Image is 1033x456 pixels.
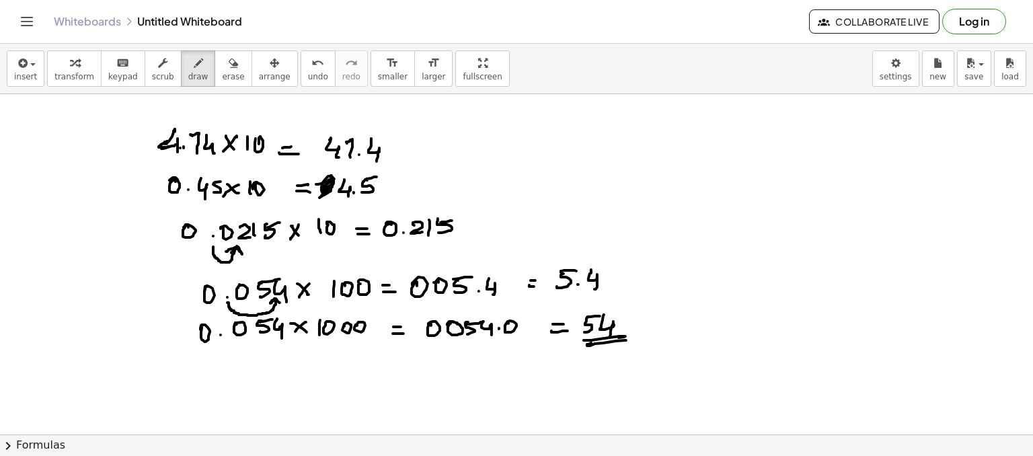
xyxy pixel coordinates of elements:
button: Toggle navigation [16,11,38,32]
span: insert [14,72,37,81]
button: undoundo [301,50,336,87]
span: redo [342,72,360,81]
button: erase [215,50,252,87]
span: larger [422,72,445,81]
i: undo [311,55,324,71]
span: Collaborate Live [820,15,928,28]
span: smaller [378,72,408,81]
span: undo [308,72,328,81]
button: Log in [942,9,1006,34]
span: draw [188,72,208,81]
span: keypad [108,72,138,81]
button: save [957,50,991,87]
i: redo [345,55,358,71]
span: save [964,72,983,81]
button: scrub [145,50,182,87]
button: arrange [252,50,298,87]
button: format_sizesmaller [371,50,415,87]
span: load [1001,72,1019,81]
span: transform [54,72,94,81]
button: draw [181,50,216,87]
button: load [994,50,1026,87]
span: settings [880,72,912,81]
button: insert [7,50,44,87]
i: format_size [386,55,399,71]
span: arrange [259,72,291,81]
button: Collaborate Live [809,9,940,34]
span: scrub [152,72,174,81]
span: new [929,72,946,81]
button: new [922,50,954,87]
button: format_sizelarger [414,50,453,87]
button: keyboardkeypad [101,50,145,87]
a: Whiteboards [54,15,121,28]
span: erase [222,72,244,81]
button: transform [47,50,102,87]
i: format_size [427,55,440,71]
button: fullscreen [455,50,509,87]
button: settings [872,50,919,87]
button: redoredo [335,50,368,87]
i: keyboard [116,55,129,71]
span: fullscreen [463,72,502,81]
